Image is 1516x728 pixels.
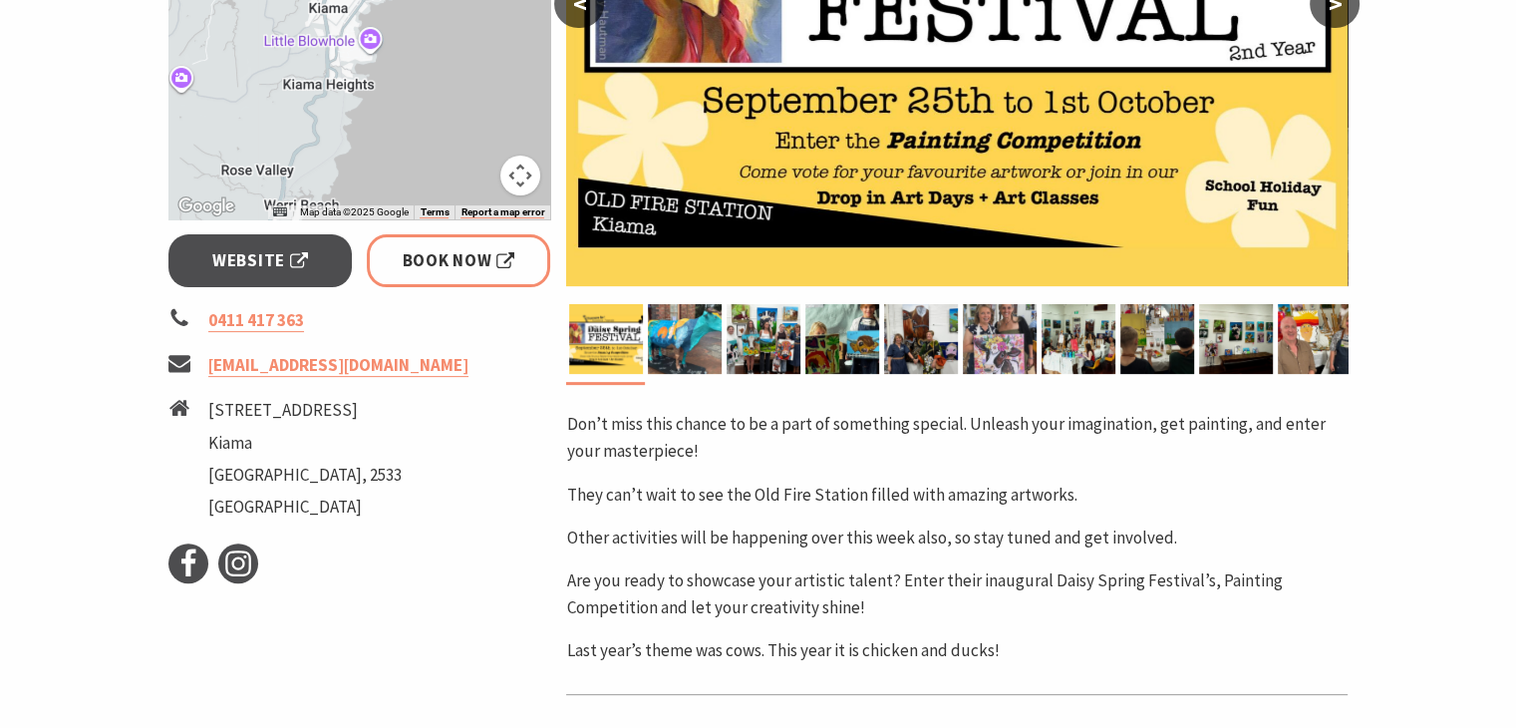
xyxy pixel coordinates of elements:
span: Map data ©2025 Google [299,206,408,217]
img: Daisy Spring Festival [884,304,958,374]
a: Report a map error [460,206,544,218]
img: Daisy Spring Festival [963,304,1037,374]
a: [EMAIL_ADDRESS][DOMAIN_NAME] [208,354,468,377]
img: Daisy Spring Festival [1042,304,1115,374]
img: Google [173,193,239,219]
img: Dairy Cow Art [648,304,722,374]
img: Daisy Spring Festival [1120,304,1194,374]
a: 0411 417 363 [208,309,304,332]
p: Don’t miss this chance to be a part of something special. Unleash your imagination, get painting,... [566,411,1348,465]
li: Kiama [208,430,402,457]
li: [GEOGRAPHIC_DATA], 2533 [208,462,402,489]
p: Are you ready to showcase your artistic talent? Enter their inaugural Daisy Spring Festival’s, Pa... [566,567,1348,621]
p: Other activities will be happening over this week also, so stay tuned and get involved. [566,525,1348,551]
button: Keyboard shortcuts [273,205,287,219]
img: Daisy Spring Festival [727,304,800,374]
span: Website [212,247,308,274]
a: Book Now [367,234,551,287]
img: Daisy Spring Festival [805,304,879,374]
a: Open this area in Google Maps (opens a new window) [173,193,239,219]
a: Terms (opens in new tab) [420,206,449,218]
span: Book Now [403,247,515,274]
p: Last year’s theme was cows. This year it is chicken and ducks! [566,637,1348,664]
img: Daisy Spring Festival [1199,304,1273,374]
button: Map camera controls [500,156,540,195]
li: [STREET_ADDRESS] [208,397,402,424]
li: [GEOGRAPHIC_DATA] [208,494,402,521]
img: Daisy Spring Festival [1278,304,1352,374]
p: They can’t wait to see the Old Fire Station filled with amazing artworks. [566,482,1348,509]
a: Website [168,234,353,287]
